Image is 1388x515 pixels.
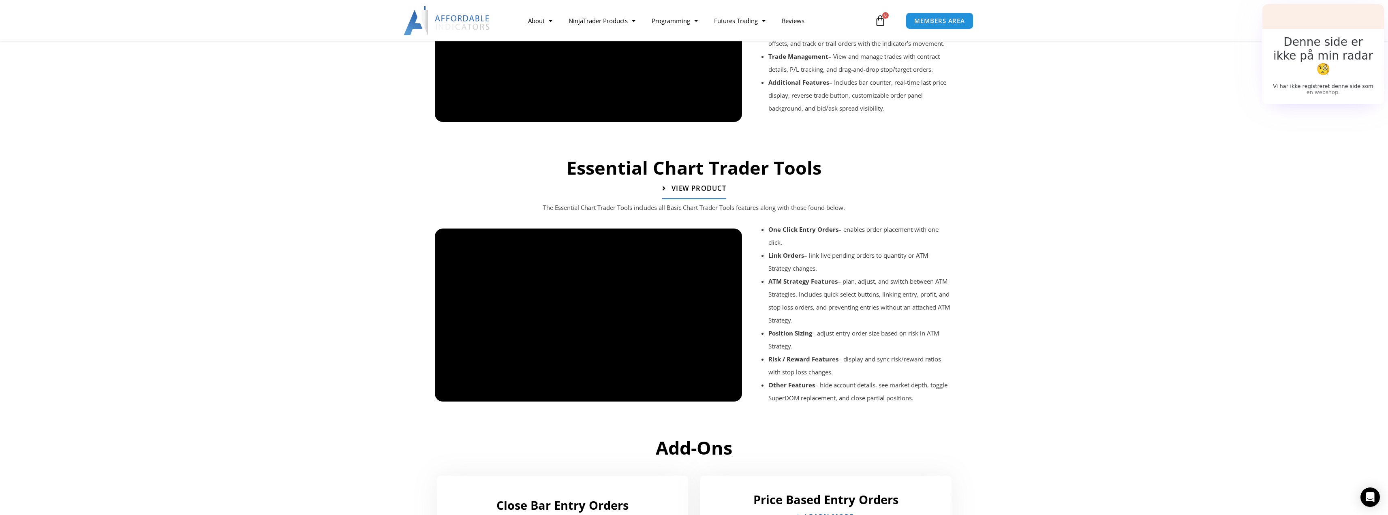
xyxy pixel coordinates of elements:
[644,11,706,30] a: Programming
[768,225,838,233] strong: One Click Entry Orders
[768,50,952,76] li: – View and manage trades with contract details, P/L tracking, and drag-and-drop stop/target orders.
[768,275,952,327] li: – plan, adjust, and switch between ATM Strategies. Includes quick select buttons, linking entry, ...
[768,78,829,86] strong: Additional Features
[1271,35,1375,76] h2: Denne side er ikke på min radar 🧐
[768,52,828,60] strong: Trade Management
[774,11,813,30] a: Reviews
[906,13,973,29] a: MEMBERS AREA
[768,378,952,404] li: – hide account details, see market depth, toggle SuperDOM replacement, and close partial positions.
[706,11,774,30] a: Futures Trading
[768,76,952,115] li: – Includes bar counter, real-time last price display, reverse trade button, customizable order pa...
[768,277,838,285] strong: ATM Strategy Features
[1271,83,1375,95] p: Vi har ikke registreret denne side som en webshop.
[520,11,873,30] nav: Menu
[768,251,804,259] strong: Link Orders
[560,11,644,30] a: NinjaTrader Products
[662,179,726,199] a: View Product
[435,436,954,460] h2: Add-Ons
[445,498,680,513] h2: Close Bar Entry Orders
[768,249,952,275] li: – link live pending orders to quantity or ATM Strategy changes.
[768,327,952,353] li: – adjust entry order size based on risk in ATM Strategy.
[882,12,889,19] span: 0
[520,11,560,30] a: About
[914,18,965,24] span: MEMBERS AREA
[768,223,952,249] li: – enables order placement with one click.
[671,185,726,192] span: View Product
[1360,487,1380,507] div: Open Intercom Messenger
[768,381,815,389] strong: Other Features
[768,329,812,337] strong: Position Sizing
[451,202,937,214] p: The Essential Chart Trader Tools includes all Basic Chart Trader Tools features along with those ...
[404,6,491,35] img: LogoAI | Affordable Indicators – NinjaTrader
[862,9,898,32] a: 0
[431,156,958,180] h2: Essential Chart Trader Tools
[768,353,952,378] li: – display and sync risk/reward ratios with stop loss changes.
[768,355,838,363] strong: Risk / Reward Features
[708,492,943,507] h2: Price Based Entry Orders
